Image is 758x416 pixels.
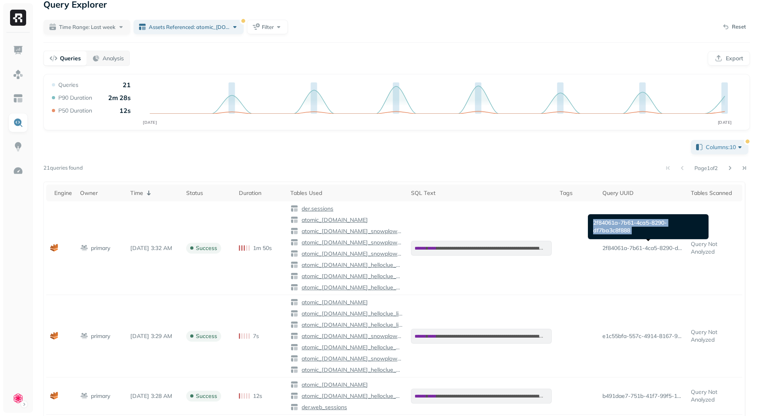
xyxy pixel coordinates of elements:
p: 21 [123,81,131,89]
a: atomic_[DOMAIN_NAME] [298,299,368,306]
p: success [196,244,217,252]
p: atomic_[DOMAIN_NAME]_helloclue_backend_events_1 [300,273,403,280]
p: success [196,392,217,400]
p: Query Not Analyzed [691,240,738,256]
img: Ryft [10,10,26,26]
p: Sep 20, 2025 3:29 AM [130,332,178,340]
p: atomic_[DOMAIN_NAME]_snowplowanalytics_snowplow_mobile_context_1 [300,239,403,246]
button: Time Range: Last week [43,20,130,34]
div: Tables Used [290,189,403,197]
p: 21 queries found [43,164,83,172]
tspan: [DATE] [718,120,732,125]
p: atomic_[DOMAIN_NAME] [300,216,368,224]
img: table [290,261,298,269]
button: Columns:10 [691,140,748,154]
p: 12s [253,392,262,400]
p: Queries [58,81,78,89]
p: P90 Duration [58,94,92,102]
button: Assets Referenced: atomic_[DOMAIN_NAME] [134,20,244,34]
button: Filter [247,20,288,34]
a: atomic_[DOMAIN_NAME]_helloclue_backend_events_1 [298,273,403,280]
a: der.web_sessions [298,404,347,411]
img: table [290,392,298,400]
a: atomic_[DOMAIN_NAME]_helloclue_link_click_marketing_entity_2 [298,321,403,329]
img: Optimization [13,166,23,176]
div: Tags [560,189,594,197]
img: Clue [12,393,24,404]
img: table [290,355,298,363]
p: primary [91,392,110,400]
div: Query UUID [602,189,683,197]
img: Dashboard [13,45,23,55]
a: atomic_[DOMAIN_NAME]_helloclue_web_events_1 [298,392,403,400]
p: b491dae7-751b-41f7-99f5-12474fba6e5a [602,392,683,400]
button: Reset [718,20,750,33]
button: Export [708,51,750,66]
p: atomic_[DOMAIN_NAME]_snowplowanalytics_snowplow_link_click_1 [300,332,403,340]
img: table [290,216,298,224]
a: atomic_[DOMAIN_NAME]_snowplowanalytics_snowplow_mobile_context_1 [298,239,403,246]
p: primary [91,244,110,252]
a: der.sessions [298,205,333,213]
img: Assets [13,69,23,80]
div: Duration [239,189,283,197]
span: Time Range: Last week [59,23,115,31]
p: success [196,332,217,340]
img: Insights [13,141,23,152]
img: table [290,332,298,340]
span: Filter [262,23,274,31]
p: Sep 20, 2025 3:32 AM [130,244,178,252]
p: e1c55bfa-557c-4914-8167-9db69290ff5d [602,332,683,340]
div: SQL Text [411,189,552,197]
img: table [290,366,298,374]
a: atomic_[DOMAIN_NAME]_snowplowanalytics_snowplow_client_session_1 [298,227,403,235]
div: Status [186,189,231,197]
div: Owner [80,189,122,197]
p: Query Not Analyzed [691,388,738,404]
img: table [290,381,298,389]
a: atomic_[DOMAIN_NAME]_snowplowanalytics_snowplow_link_click_1 [298,332,403,340]
p: atomic_[DOMAIN_NAME]_snowplowanalytics_mobile_application_1 [300,250,403,258]
p: atomic_[DOMAIN_NAME] [300,299,368,306]
p: Queries [60,55,81,62]
div: Tables Scanned [691,189,738,197]
tspan: [DATE] [143,120,157,125]
p: atomic_[DOMAIN_NAME]_snowplowanalytics_snowplow_button_click_1 [300,355,403,363]
p: atomic_[DOMAIN_NAME]_snowplowanalytics_snowplow_client_session_1 [300,227,403,235]
img: table [290,205,298,213]
a: atomic_[DOMAIN_NAME] [298,216,368,224]
p: atomic_[DOMAIN_NAME] [300,381,368,389]
div: 2f84061a-7b61-4ca5-8290-df7ba3c8f888 [588,214,709,239]
p: atomic_[DOMAIN_NAME]_helloclue_web_events_1 [300,344,403,351]
p: der.sessions [300,205,333,213]
div: Engine [54,189,72,197]
img: table [290,321,298,329]
p: primary [91,332,110,340]
a: atomic_[DOMAIN_NAME]_snowplowanalytics_mobile_application_1 [298,250,403,258]
img: Query Explorer [13,117,23,128]
span: Columns: 10 [706,143,744,151]
p: der.web_sessions [300,404,347,411]
p: 12s [119,107,131,115]
img: table [290,283,298,291]
p: P50 Duration [58,107,92,115]
p: atomic_[DOMAIN_NAME]_helloclue_web_events_1 [300,392,403,400]
p: 2f84061a-7b61-4ca5-8290-df7ba3c8f888 [602,244,683,252]
p: atomic_[DOMAIN_NAME]_helloclue_link_click_marketing_entity_2 [300,321,403,329]
a: atomic_[DOMAIN_NAME] [298,381,368,389]
img: table [290,250,298,258]
a: atomic_[DOMAIN_NAME]_helloclue_mobile_events_1 [298,261,403,269]
p: 7s [253,332,259,340]
a: atomic_[DOMAIN_NAME]_helloclue_link_click_location_entity_1 [298,310,403,318]
p: Sep 20, 2025 3:28 AM [130,392,178,400]
div: Time [130,188,178,198]
p: atomic_[DOMAIN_NAME]_helloclue_link_click_location_entity_1 [300,310,403,318]
a: atomic_[DOMAIN_NAME]_helloclue_mobile_user_2 [298,284,403,291]
p: atomic_[DOMAIN_NAME]_helloclue_mobile_events_1 [300,261,403,269]
a: atomic_[DOMAIN_NAME]_helloclue_web_events_1 [298,344,403,351]
p: Query Not Analyzed [691,328,738,344]
img: table [290,272,298,280]
img: table [290,403,298,411]
img: table [290,298,298,306]
a: atomic_[DOMAIN_NAME]_helloclue_button_click_consent_entity_2 [298,366,403,374]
